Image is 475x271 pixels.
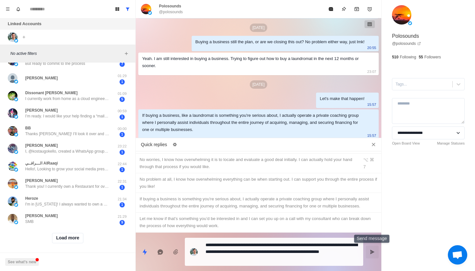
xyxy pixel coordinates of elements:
p: Polosounds [159,3,181,9]
img: picture [14,39,18,43]
img: picture [14,62,18,66]
p: 23:07 [367,68,376,75]
img: picture [14,203,18,207]
p: Hello!, Looking to grow your social media presence? I provide stable, non-dropping followers, enh... [25,166,109,172]
p: [DATE] [250,80,267,89]
button: Send message [366,246,379,258]
button: Menu [3,4,13,14]
p: 01:29 [114,73,130,79]
a: Manage Statuses [437,141,465,146]
img: picture [8,73,17,83]
button: Reply with AI [154,246,167,258]
button: Edit quick replies [170,139,180,150]
img: picture [148,11,152,15]
p: BB [25,125,31,131]
span: 1 [120,132,125,137]
p: SMB [25,219,34,225]
span: 7 [120,62,125,67]
img: picture [14,115,18,119]
p: 15:57 [367,101,376,108]
p: 15:57 [367,132,376,139]
img: picture [190,248,198,256]
button: Add account [20,33,28,41]
span: 9 [120,220,125,225]
button: Load more [52,233,84,243]
button: Quick replies [138,246,151,258]
p: I’m ready. I would like your help finding a “mailbox” money business and at least helping me get ... [25,113,109,119]
img: picture [14,185,18,189]
img: picture [14,220,18,224]
p: Linked Accounts [8,21,41,27]
img: picture [8,32,17,42]
div: No worries, I know how overwhelming it is to locate and evaluate a good deal initially. I can act... [140,156,355,170]
p: 510 [392,54,398,60]
img: picture [8,196,17,206]
button: See what's new [5,258,39,266]
p: [PERSON_NAME] [25,107,58,113]
p: But ready to commit to the process [25,61,85,66]
span: 1 [120,167,125,172]
button: Add media [169,246,182,258]
button: Add filters [122,50,130,57]
img: picture [392,5,411,25]
a: Open chat [448,245,467,265]
img: picture [8,108,17,118]
p: Thank you! I currently own a Restaurant for over 10 years in [GEOGRAPHIC_DATA] and am tired of wo... [25,184,109,189]
p: 01:09 [114,91,130,96]
img: picture [8,214,17,224]
button: Add reminder [363,3,376,15]
p: 22:31 [114,179,130,184]
p: 55 [419,54,423,60]
p: [PERSON_NAME] [25,75,58,81]
span: 1 [120,150,125,155]
p: 00:59 [114,108,130,114]
button: Archive [350,3,363,15]
div: ⌥ ⌘ 7 [363,156,377,170]
p: No active filters [10,51,122,56]
img: picture [8,179,17,188]
p: I'm in [US_STATE]! I always wanted to own a business [25,201,109,207]
p: الـــراقــي AlRaaqi [25,160,58,166]
div: If buying a business is something you're serious about, I actually operate a private coaching gro... [140,196,377,210]
div: Buying a business still the plan, or are we closing this out? No problem either way, just lmk! [195,38,365,45]
img: picture [408,21,412,25]
p: I, @kostaugokello, created a WhatsApp group dedicated to explaining the entire stock trading proc... [25,148,109,154]
img: picture [14,80,18,84]
img: picture [141,4,151,14]
span: 1 [120,202,125,207]
p: @polosounds [159,9,183,15]
p: 23:22 [114,144,130,149]
img: picture [14,97,18,101]
p: I currently work from home as a cloud engineer and make good money but there is a bit of a glass ... [25,96,109,102]
a: @polosounds [392,41,421,46]
p: 00:00 [114,126,130,132]
p: 20:55 [367,44,376,51]
button: Close quick replies [368,139,379,150]
div: Let me know if that’s something you’d be interested in and I can set you up on a call with my con... [140,215,377,229]
img: picture [8,91,17,101]
div: Let's make that happen! [320,95,364,102]
span: 1 [120,115,125,120]
img: picture [14,168,18,172]
img: picture [8,161,17,171]
a: Open Board View [392,141,420,146]
p: Following [400,54,416,60]
button: Notifications [13,4,23,14]
p: [DATE] [250,24,267,32]
p: Thanks [PERSON_NAME]! I’ll look it over and get back to you. Much appreciated! [25,131,109,137]
img: picture [8,126,17,136]
p: 21:34 [114,196,130,202]
div: No problem at all, I know how overwhelming everything can be when starting out. I can support you... [140,176,377,190]
p: [PERSON_NAME] [25,143,58,148]
button: Pin [337,3,350,15]
p: Followers [424,54,441,60]
button: Show all conversations [122,4,133,14]
span: 5 [120,97,125,102]
span: 1 [120,185,125,190]
button: Board View [112,4,122,14]
p: 22:44 [114,161,130,167]
p: 21:29 [114,214,130,219]
p: Heroze [25,196,38,201]
div: If buying a business, like a laundromat is something you're serious about, I actually operate a p... [142,112,364,133]
p: Dissonant [PERSON_NAME] [25,90,78,96]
